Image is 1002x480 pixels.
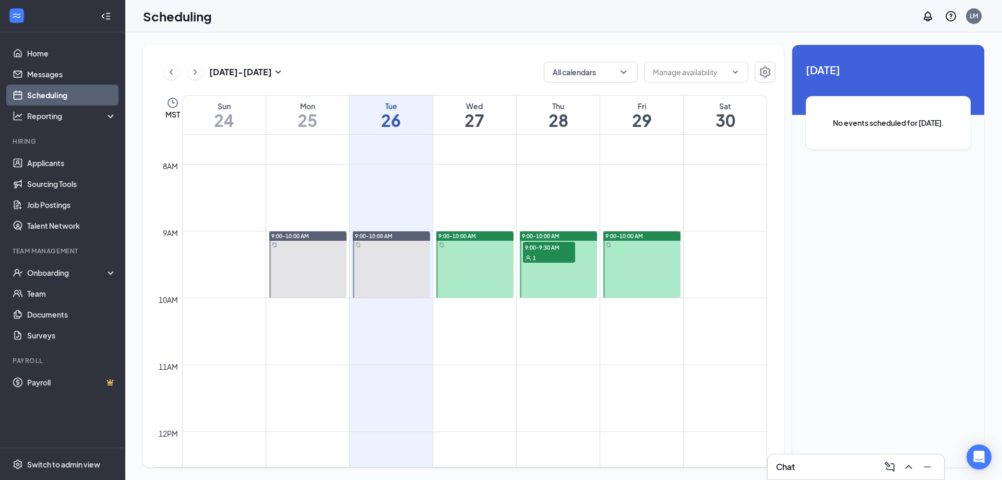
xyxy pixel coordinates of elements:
span: MST [165,109,180,120]
svg: Clock [166,97,179,109]
span: 9:00-9:30 AM [523,242,575,252]
span: 9:00-10:00 AM [522,232,559,240]
h1: 24 [183,111,266,129]
svg: ChevronUp [902,461,915,473]
h1: 26 [350,111,433,129]
svg: Settings [13,459,23,470]
svg: SmallChevronDown [272,66,284,78]
button: All calendarsChevronDown [544,62,638,83]
a: August 27, 2025 [433,96,516,134]
h3: [DATE] - [DATE] [209,66,272,78]
div: Sun [183,101,266,111]
svg: QuestionInfo [945,10,957,22]
div: Wed [433,101,516,111]
span: [DATE] [806,62,971,78]
a: Talent Network [27,215,116,236]
svg: WorkstreamLogo [11,10,22,21]
a: August 29, 2025 [600,96,683,134]
button: Minimize [919,459,936,475]
div: Open Intercom Messenger [967,444,992,470]
svg: Notifications [922,10,934,22]
div: Payroll [13,356,114,365]
svg: Sync [439,242,444,248]
svg: User [525,255,531,261]
div: Team Management [13,247,114,255]
div: LM [970,11,978,20]
button: ChevronUp [900,459,917,475]
button: ComposeMessage [881,459,898,475]
span: 9:00-10:00 AM [355,232,392,240]
svg: Sync [355,242,361,248]
div: Hiring [13,137,114,146]
a: Applicants [27,153,116,173]
svg: Collapse [101,11,111,21]
div: Thu [517,101,600,111]
svg: ComposeMessage [884,461,896,473]
h1: 27 [433,111,516,129]
div: 12pm [157,428,180,439]
a: Job Postings [27,194,116,215]
svg: ChevronDown [618,67,629,77]
svg: ChevronDown [731,68,739,76]
div: 11am [157,361,180,372]
h1: 29 [600,111,683,129]
span: No events scheduled for [DATE]. [827,117,950,128]
a: Home [27,43,116,64]
a: Surveys [27,325,116,346]
div: Tue [350,101,433,111]
div: 9am [161,227,180,239]
a: Team [27,283,116,304]
div: Reporting [27,111,117,121]
a: Documents [27,304,116,325]
a: PayrollCrown [27,372,116,393]
svg: ChevronLeft [166,66,176,78]
a: August 25, 2025 [266,96,349,134]
div: Sat [684,101,767,111]
a: Sourcing Tools [27,173,116,194]
span: 1 [533,254,536,262]
h1: 28 [517,111,600,129]
div: Fri [600,101,683,111]
div: Onboarding [27,267,108,278]
input: Manage availability [653,66,727,78]
span: 9:00-10:00 AM [605,232,643,240]
button: ChevronRight [187,64,203,80]
a: Scheduling [27,85,116,106]
a: August 26, 2025 [350,96,433,134]
span: 9:00-10:00 AM [271,232,309,240]
svg: UserCheck [13,267,23,278]
h1: 25 [266,111,349,129]
h1: Scheduling [143,7,212,25]
svg: Minimize [921,461,934,473]
button: ChevronLeft [163,64,179,80]
div: Switch to admin view [27,459,100,470]
svg: ChevronRight [190,66,200,78]
a: August 28, 2025 [517,96,600,134]
h3: Chat [776,461,795,473]
svg: Sync [606,242,611,248]
div: 10am [157,294,180,306]
h1: 30 [684,111,767,129]
a: Messages [27,64,116,85]
span: 9:00-10:00 AM [438,232,476,240]
a: August 24, 2025 [183,96,266,134]
svg: Analysis [13,111,23,121]
div: Mon [266,101,349,111]
svg: Sync [272,242,277,248]
a: August 30, 2025 [684,96,767,134]
div: 8am [161,160,180,172]
svg: Settings [759,66,771,78]
button: Settings [755,62,776,83]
